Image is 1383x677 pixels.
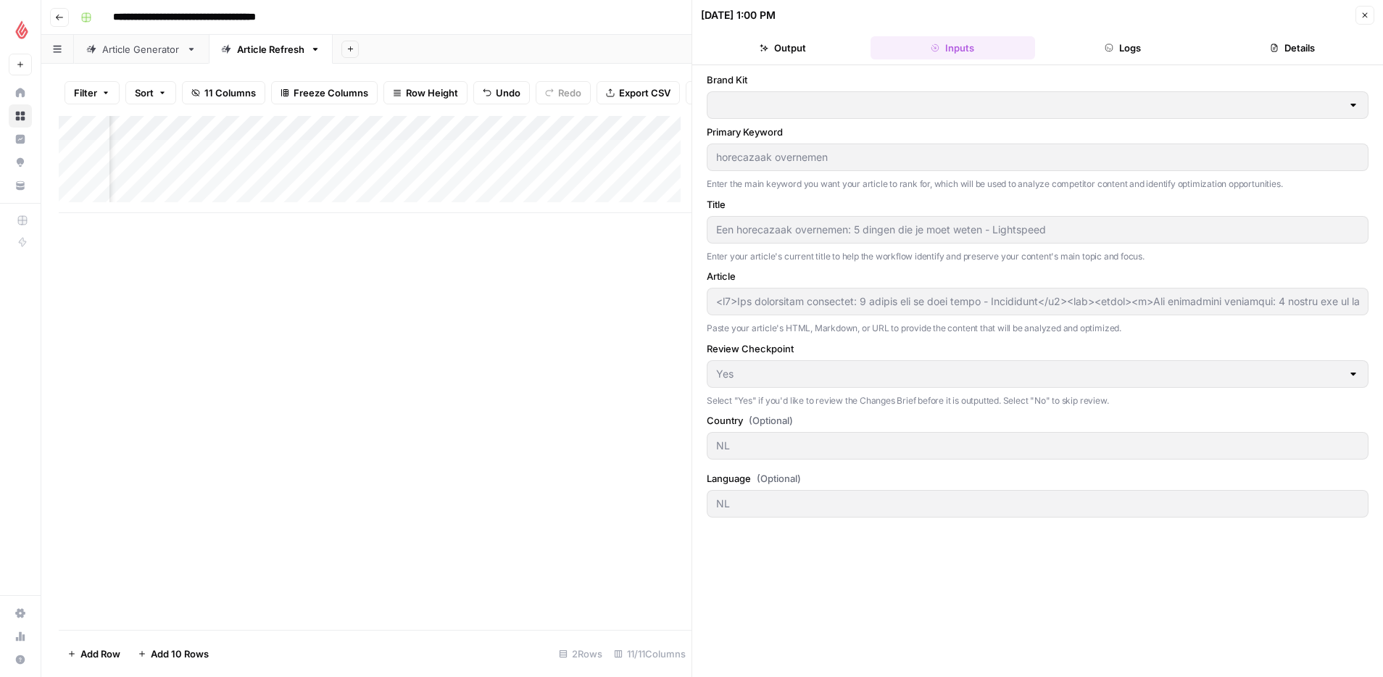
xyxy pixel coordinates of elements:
[871,36,1034,59] button: Inputs
[151,647,209,661] span: Add 10 Rows
[80,647,120,661] span: Add Row
[135,86,154,100] span: Sort
[597,81,680,104] button: Export CSV
[204,86,256,100] span: 11 Columns
[473,81,530,104] button: Undo
[9,81,32,104] a: Home
[496,86,520,100] span: Undo
[383,81,468,104] button: Row Height
[9,104,32,128] a: Browse
[9,151,32,174] a: Opportunities
[9,602,32,625] a: Settings
[9,625,32,648] a: Usage
[553,642,608,665] div: 2 Rows
[707,269,1369,283] label: Article
[536,81,591,104] button: Redo
[9,128,32,151] a: Insights
[74,35,209,64] a: Article Generator
[406,86,458,100] span: Row Height
[608,642,691,665] div: 11/11 Columns
[9,17,35,43] img: Lightspeed Logo
[129,642,217,665] button: Add 10 Rows
[125,81,176,104] button: Sort
[707,72,1369,87] label: Brand Kit
[707,125,1369,139] label: Primary Keyword
[9,174,32,197] a: Your Data
[749,413,793,428] span: (Optional)
[1041,36,1205,59] button: Logs
[558,86,581,100] span: Redo
[701,8,776,22] div: [DATE] 1:00 PM
[74,86,97,100] span: Filter
[707,413,1369,428] label: Country
[59,642,129,665] button: Add Row
[102,42,180,57] div: Article Generator
[209,35,333,64] a: Article Refresh
[9,648,32,671] button: Help + Support
[271,81,378,104] button: Freeze Columns
[707,177,1369,191] p: Enter the main keyword you want your article to rank for, which will be used to analyze competito...
[707,341,1369,356] label: Review Checkpoint
[757,471,801,486] span: (Optional)
[619,86,670,100] span: Export CSV
[1210,36,1374,59] button: Details
[707,249,1369,264] p: Enter your article's current title to help the workflow identify and preserve your content's main...
[707,394,1369,408] p: Select "Yes" if you'd like to review the Changes Brief before it is outputted. Select "No" to ski...
[182,81,265,104] button: 11 Columns
[237,42,304,57] div: Article Refresh
[707,197,1369,212] label: Title
[707,321,1369,336] p: Paste your article's HTML, Markdown, or URL to provide the content that will be analyzed and opti...
[9,12,32,48] button: Workspace: Lightspeed
[716,367,1342,381] input: Yes
[701,36,865,59] button: Output
[65,81,120,104] button: Filter
[707,471,1369,486] label: Language
[294,86,368,100] span: Freeze Columns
